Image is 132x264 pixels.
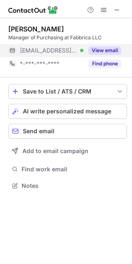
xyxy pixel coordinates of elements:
span: [EMAIL_ADDRESS][DOMAIN_NAME] [20,47,77,54]
button: Reveal Button [88,46,121,55]
button: AI write personalized message [8,104,127,119]
button: Send email [8,124,127,139]
div: Manager of Purchasing at Fabbrica LLC [8,34,127,41]
span: Add to email campaign [22,148,88,154]
button: Reveal Button [88,60,121,68]
button: save-profile-one-click [8,84,127,99]
button: Find work email [8,163,127,175]
img: ContactOut v5.3.10 [8,5,58,15]
button: Add to email campaign [8,144,127,158]
button: Notes [8,180,127,192]
div: Save to List / ATS / CRM [23,88,112,95]
span: AI write personalized message [23,108,111,115]
div: [PERSON_NAME] [8,25,64,33]
span: Send email [23,128,54,134]
span: Find work email [22,166,124,173]
span: Notes [22,182,124,190]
